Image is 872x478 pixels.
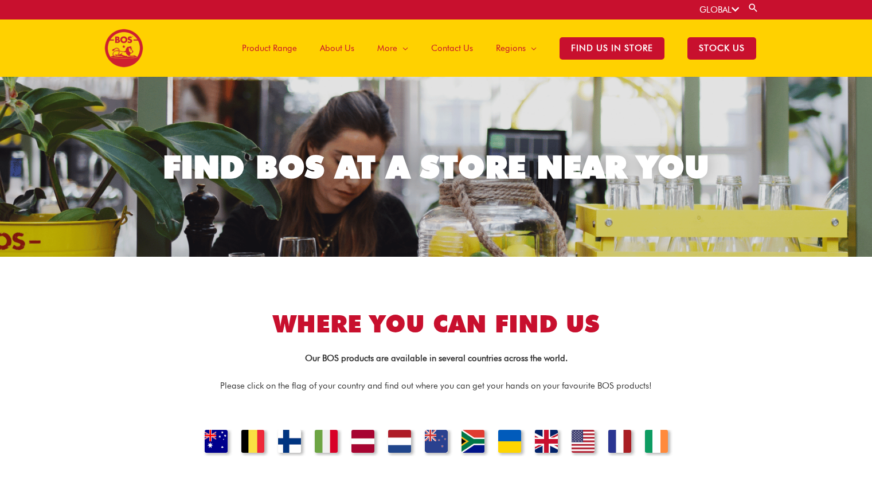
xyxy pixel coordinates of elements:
span: Find Us in Store [560,37,664,60]
span: Regions [496,31,526,65]
a: ITALY [308,430,345,456]
a: Contact Us [420,19,484,77]
span: STOCK US [687,37,756,60]
a: STOCK US [676,19,768,77]
a: LATIVIA [345,430,381,456]
a: UNITED KINGDOM [528,430,565,456]
nav: Site Navigation [222,19,768,77]
a: Find Us in Store [548,19,676,77]
a: Product Range [230,19,308,77]
div: FIND BOS AT A STORE NEAR YOU [163,151,709,183]
a: SOUTH AFRICA [455,430,491,456]
a: Search button [748,2,759,13]
a: UNITED STATES [565,430,601,456]
a: About Us [308,19,366,77]
a: Regions [484,19,548,77]
a: FRANCE [601,430,638,456]
a: NEW ZEALAND [418,430,455,456]
strong: Our BOS products are available in several countries across the world. [305,353,568,363]
h2: Where you can find us [115,308,757,340]
a: FINLAND [271,430,308,456]
span: Contact Us [431,31,473,65]
a: Australia [198,430,234,456]
a: Belgium [234,430,271,456]
a: NETHERLANDS [381,430,418,456]
span: Product Range [242,31,297,65]
a: GLOBAL [699,5,739,15]
a: IRELAND [638,430,675,456]
a: More [366,19,420,77]
img: BOS logo finals-200px [104,29,143,68]
a: UKRAINE [491,430,528,456]
span: More [377,31,397,65]
span: About Us [320,31,354,65]
p: Please click on the flag of your country and find out where you can get your hands on your favour... [115,379,757,393]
